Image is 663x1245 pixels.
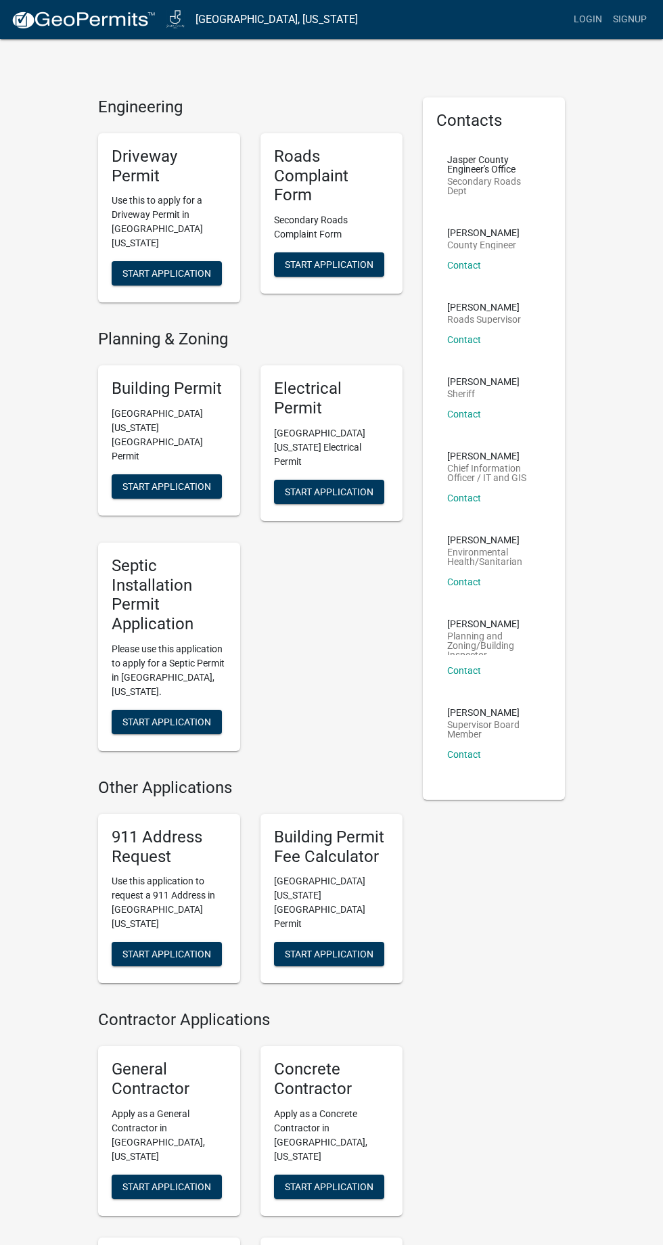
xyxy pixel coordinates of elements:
span: Start Application [122,949,211,959]
a: Contact [447,260,481,271]
button: Start Application [274,942,384,966]
p: Secondary Roads Complaint Form [274,213,389,242]
p: Secondary Roads Dept [447,177,541,196]
p: [PERSON_NAME] [447,708,541,717]
span: Start Application [122,1181,211,1192]
a: Contact [447,749,481,760]
span: Start Application [285,486,373,497]
button: Start Application [112,1175,222,1199]
h5: General Contractor [112,1060,227,1099]
h4: Other Applications [98,778,403,798]
p: Jasper County Engineer's Office [447,155,541,174]
span: Start Application [285,259,373,270]
wm-workflow-list-section: Other Applications [98,778,403,994]
p: Roads Supervisor [447,315,521,324]
a: Contact [447,665,481,676]
p: [GEOGRAPHIC_DATA] [US_STATE][GEOGRAPHIC_DATA] Permit [112,407,227,463]
img: Jasper County, Iowa [166,10,185,28]
a: [GEOGRAPHIC_DATA], [US_STATE] [196,8,358,31]
p: [PERSON_NAME] [447,619,541,629]
a: Contact [447,493,481,503]
h5: Building Permit [112,379,227,399]
p: [GEOGRAPHIC_DATA] [US_STATE] Electrical Permit [274,426,389,469]
p: [PERSON_NAME] [447,377,520,386]
p: [PERSON_NAME] [447,228,520,237]
h5: Building Permit Fee Calculator [274,828,389,867]
p: Use this application to request a 911 Address in [GEOGRAPHIC_DATA] [US_STATE] [112,874,227,931]
h4: Planning & Zoning [98,330,403,349]
span: Start Application [122,480,211,491]
span: Start Application [122,716,211,727]
a: Login [568,7,608,32]
p: Chief Information Officer / IT and GIS [447,463,541,482]
p: Planning and Zoning/Building Inspector [447,631,541,655]
span: Start Application [285,949,373,959]
button: Start Application [112,942,222,966]
h5: Concrete Contractor [274,1060,389,1099]
h5: Driveway Permit [112,147,227,186]
button: Start Application [112,474,222,499]
h4: Contractor Applications [98,1010,403,1030]
h5: Septic Installation Permit Application [112,556,227,634]
button: Start Application [274,1175,384,1199]
span: Start Application [285,1181,373,1192]
p: Please use this application to apply for a Septic Permit in [GEOGRAPHIC_DATA], [US_STATE]. [112,642,227,699]
button: Start Application [274,252,384,277]
p: Sheriff [447,389,520,399]
p: Supervisor Board Member [447,720,541,739]
p: Apply as a Concrete Contractor in [GEOGRAPHIC_DATA], [US_STATE] [274,1107,389,1164]
p: [GEOGRAPHIC_DATA] [US_STATE][GEOGRAPHIC_DATA] Permit [274,874,389,931]
p: Apply as a General Contractor in [GEOGRAPHIC_DATA], [US_STATE] [112,1107,227,1164]
p: County Engineer [447,240,520,250]
a: Contact [447,576,481,587]
p: [PERSON_NAME] [447,451,541,461]
button: Start Application [112,261,222,286]
h4: Engineering [98,97,403,117]
p: Environmental Health/Sanitarian [447,547,541,566]
h5: Electrical Permit [274,379,389,418]
p: Use this to apply for a Driveway Permit in [GEOGRAPHIC_DATA] [US_STATE] [112,194,227,250]
p: [PERSON_NAME] [447,535,541,545]
h5: Roads Complaint Form [274,147,389,205]
button: Start Application [112,710,222,734]
button: Start Application [274,480,384,504]
h5: Contacts [436,111,551,131]
a: Contact [447,334,481,345]
a: Signup [608,7,652,32]
a: Contact [447,409,481,420]
span: Start Application [122,268,211,279]
p: [PERSON_NAME] [447,302,521,312]
h5: 911 Address Request [112,828,227,867]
